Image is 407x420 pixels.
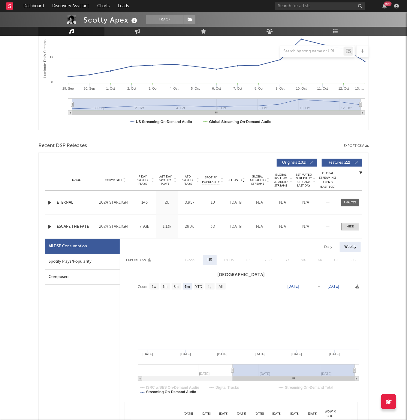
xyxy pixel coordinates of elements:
[273,200,293,206] div: N/A
[317,87,328,90] text: 11. Oct
[127,87,136,90] text: 2. Oct
[321,410,339,418] div: WoW % Chg.
[57,178,96,182] div: Name
[296,200,316,206] div: N/A
[291,353,302,356] text: [DATE]
[99,223,132,230] div: 2024 STARLIGHT
[219,285,222,289] text: All
[339,87,349,90] text: 12. Oct
[195,285,202,289] text: YTD
[202,224,223,230] div: 38
[384,2,392,6] div: 99 +
[126,258,151,262] button: Export CSV
[280,49,344,54] input: Search by song name or URL
[251,412,268,416] div: [DATE]
[143,353,153,356] text: [DATE]
[215,412,233,416] div: [DATE]
[84,87,95,90] text: 30. Sep
[208,285,212,289] text: 1y
[135,175,151,186] span: 7 Day Spotify Plays
[285,386,333,390] text: Streaming On-Demand Total
[249,175,266,186] span: Global ATD Audio Streams
[146,390,196,394] text: Streaming On-Demand Audio
[197,412,215,416] div: [DATE]
[38,142,87,150] span: Recent DSP Releases
[277,159,317,167] button: Originals(102)
[45,270,120,285] div: Composers
[136,120,192,124] text: US Streaming On-Demand Audio
[180,353,191,356] text: [DATE]
[255,353,265,356] text: [DATE]
[149,87,157,90] text: 3. Oct
[296,224,316,230] div: N/A
[120,271,362,279] h3: [GEOGRAPHIC_DATA]
[138,285,147,289] text: Zoom
[174,285,179,289] text: 3m
[191,87,200,90] text: 5. Oct
[226,224,246,230] div: [DATE]
[146,386,199,390] text: ISRC w/SES On-Demand Audio
[286,412,304,416] div: [DATE]
[135,200,154,206] div: 143
[226,200,246,206] div: [DATE]
[62,87,74,90] text: 29. Sep
[212,87,221,90] text: 6. Oct
[202,200,223,206] div: 10
[322,159,362,167] button: Features(22)
[268,412,286,416] div: [DATE]
[170,87,179,90] text: 4. Oct
[319,171,337,189] div: Global Streaming Trend (Last 60D)
[273,173,289,187] span: Global Rolling 7D Audio Streams
[146,15,184,24] button: Track
[45,254,120,270] div: Spotify Plays/Popularity
[355,87,364,90] text: 13. …
[57,224,96,230] a: ESCAPE THE FATE
[57,200,96,206] a: ETERNAL
[344,144,369,148] button: Export CSV
[320,242,337,252] div: Daily
[304,412,321,416] div: [DATE]
[217,353,228,356] text: [DATE]
[49,243,87,250] div: All DSP Consumption
[209,120,272,124] text: Global Streaming On-Demand Audio
[228,178,242,182] span: Released
[328,284,339,289] text: [DATE]
[275,2,365,10] input: Search for artists
[296,173,312,187] span: Estimated % Playlist Streams Last Day
[180,224,199,230] div: 290k
[382,4,387,8] button: 99+
[157,224,177,230] div: 1.13k
[340,242,361,252] div: Weekly
[163,285,168,289] text: 1m
[157,175,173,186] span: Last Day Spotify Plays
[326,161,353,165] span: Features ( 22 )
[99,199,132,206] div: 2024 STARLIGHT
[329,353,340,356] text: [DATE]
[105,178,122,182] span: Copyright
[180,175,196,186] span: ATD Spotify Plays
[180,200,199,206] div: 8.95k
[43,39,47,78] text: Luminate Daily Streams
[249,200,270,206] div: N/A
[179,412,197,416] div: [DATE]
[249,224,270,230] div: N/A
[233,87,242,90] text: 7. Oct
[39,10,368,130] svg: Luminate Daily Consumption
[255,87,263,90] text: 8. Oct
[207,257,212,264] div: US
[135,224,154,230] div: 7.93k
[45,239,120,254] div: All DSP Consumption
[288,284,299,289] text: [DATE]
[233,412,251,416] div: [DATE]
[281,161,308,165] span: Originals ( 102 )
[51,80,53,84] text: 0
[202,175,220,184] span: Spotify Popularity
[152,285,157,289] text: 1w
[106,87,115,90] text: 1. Oct
[185,285,190,289] text: 6m
[276,87,285,90] text: 9. Oct
[273,224,293,230] div: N/A
[296,87,306,90] text: 10. Oct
